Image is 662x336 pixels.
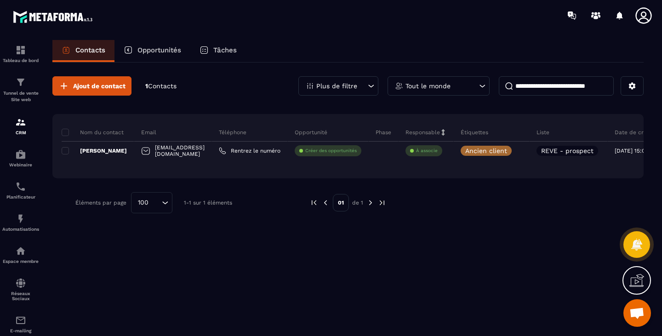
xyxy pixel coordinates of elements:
input: Search for option [152,198,160,208]
p: Tout le monde [405,83,451,89]
img: prev [310,199,318,207]
p: Email [141,129,156,136]
img: next [378,199,386,207]
a: social-networksocial-networkRéseaux Sociaux [2,271,39,308]
p: Automatisations [2,227,39,232]
a: Opportunités [114,40,190,62]
p: Tunnel de vente Site web [2,90,39,103]
p: Opportunité [295,129,327,136]
a: automationsautomationsEspace membre [2,239,39,271]
img: formation [15,117,26,128]
img: next [366,199,375,207]
p: Plus de filtre [316,83,357,89]
p: Étiquettes [461,129,488,136]
span: Contacts [148,82,177,90]
p: Ancien client [465,148,507,154]
div: Search for option [131,192,172,213]
p: Date de création [615,129,660,136]
p: 1 [145,82,177,91]
p: Webinaire [2,162,39,167]
a: automationsautomationsAutomatisations [2,206,39,239]
span: Ajout de contact [73,81,126,91]
button: Ajout de contact [52,76,131,96]
p: Réseaux Sociaux [2,291,39,301]
img: scheduler [15,181,26,192]
img: social-network [15,278,26,289]
p: Espace membre [2,259,39,264]
a: automationsautomationsWebinaire [2,142,39,174]
p: Créer des opportunités [305,148,357,154]
p: À associe [416,148,438,154]
p: Contacts [75,46,105,54]
p: 01 [333,194,349,211]
p: Planificateur [2,194,39,199]
img: email [15,315,26,326]
p: Liste [536,129,549,136]
img: automations [15,149,26,160]
p: Tableau de bord [2,58,39,63]
p: Opportunités [137,46,181,54]
p: Téléphone [219,129,246,136]
img: automations [15,245,26,256]
a: formationformationTableau de bord [2,38,39,70]
p: Éléments par page [75,199,126,206]
p: Nom du contact [62,129,124,136]
p: Phase [376,129,391,136]
p: Responsable [405,129,440,136]
p: REVE - prospect [541,148,594,154]
a: formationformationTunnel de vente Site web [2,70,39,110]
p: [PERSON_NAME] [62,147,127,154]
a: formationformationCRM [2,110,39,142]
div: Ouvrir le chat [623,299,651,327]
img: formation [15,45,26,56]
img: logo [13,8,96,25]
p: de 1 [352,199,363,206]
p: E-mailing [2,328,39,333]
img: formation [15,77,26,88]
p: Tâches [213,46,237,54]
img: automations [15,213,26,224]
span: 100 [135,198,152,208]
p: CRM [2,130,39,135]
a: schedulerschedulerPlanificateur [2,174,39,206]
p: [DATE] 15:00 [615,148,648,154]
a: Tâches [190,40,246,62]
img: prev [321,199,330,207]
a: Contacts [52,40,114,62]
p: 1-1 sur 1 éléments [184,199,232,206]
